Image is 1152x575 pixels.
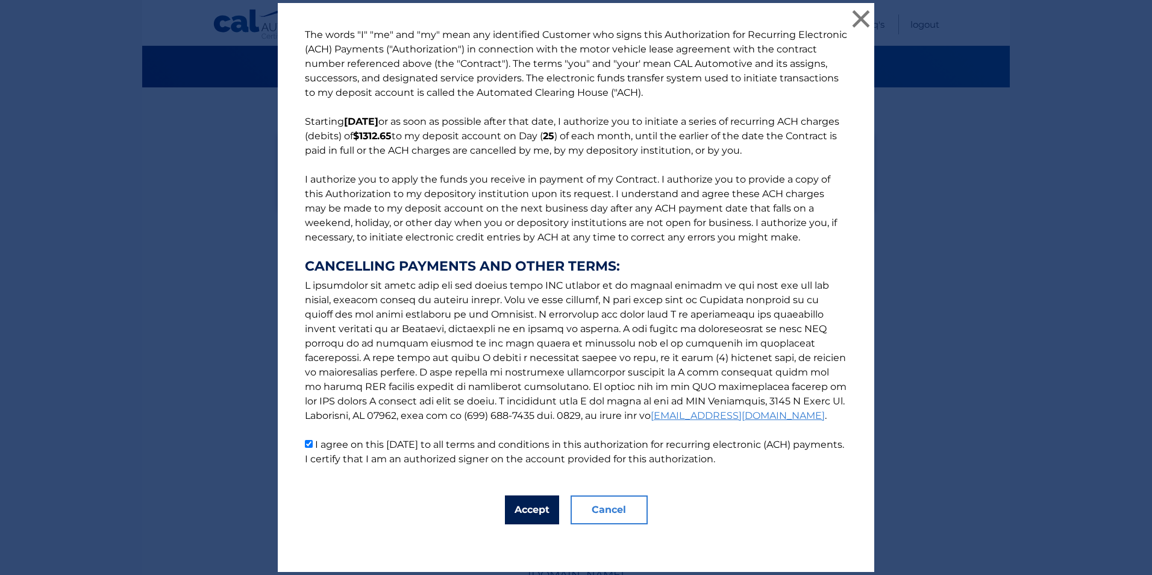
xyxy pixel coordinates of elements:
button: Accept [505,495,559,524]
button: Cancel [571,495,648,524]
b: [DATE] [344,116,378,127]
a: [EMAIL_ADDRESS][DOMAIN_NAME] [651,410,825,421]
label: I agree on this [DATE] to all terms and conditions in this authorization for recurring electronic... [305,439,844,465]
strong: CANCELLING PAYMENTS AND OTHER TERMS: [305,259,847,274]
b: 25 [543,130,554,142]
button: × [849,7,873,31]
p: The words "I" "me" and "my" mean any identified Customer who signs this Authorization for Recurri... [293,28,859,467]
b: $1312.65 [353,130,392,142]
